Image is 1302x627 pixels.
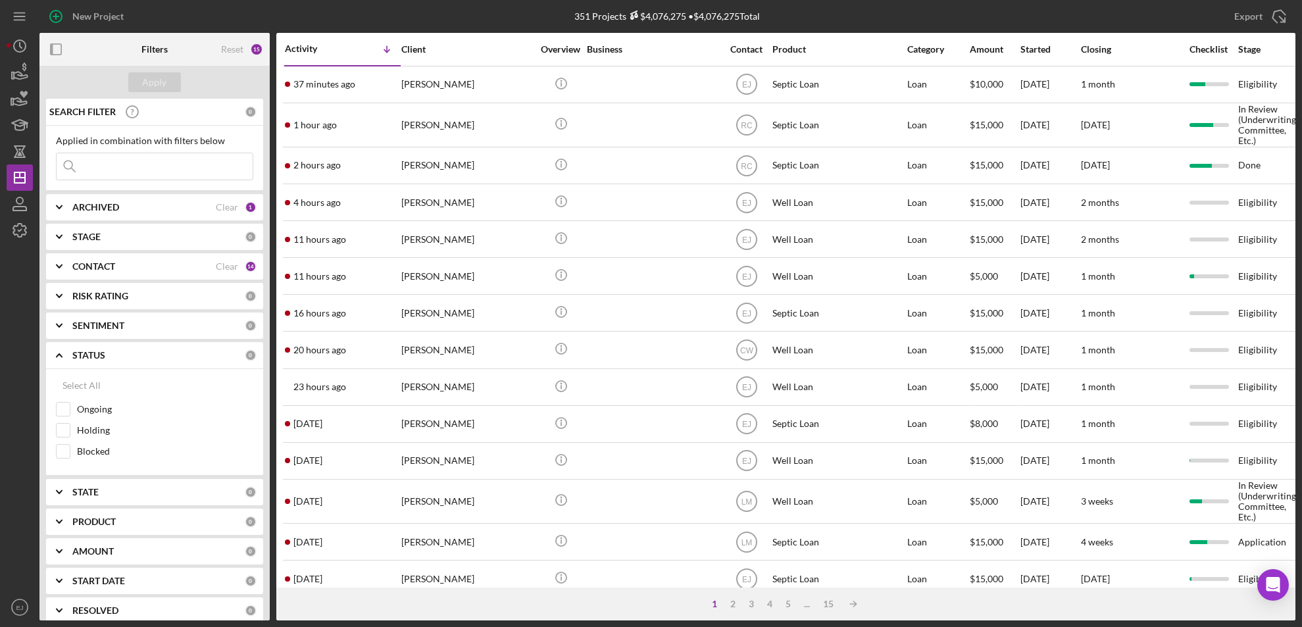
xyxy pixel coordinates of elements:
[970,418,998,429] span: $8,000
[245,231,257,243] div: 0
[907,443,968,478] div: Loan
[245,516,257,528] div: 0
[293,197,341,208] time: 2025-09-29 09:40
[401,44,533,55] div: Client
[72,605,118,616] b: RESOLVED
[772,295,904,330] div: Septic Loan
[970,148,1019,183] div: $15,000
[907,67,968,102] div: Loan
[970,344,1003,355] span: $15,000
[141,44,168,55] b: Filters
[293,345,346,355] time: 2025-09-28 17:38
[216,261,238,272] div: Clear
[401,67,533,102] div: [PERSON_NAME]
[779,599,797,609] div: 5
[1238,44,1301,55] div: Stage
[293,271,346,282] time: 2025-09-29 02:19
[1020,524,1080,559] div: [DATE]
[1081,536,1113,547] time: 4 weeks
[72,3,124,30] div: New Project
[401,295,533,330] div: [PERSON_NAME]
[705,599,724,609] div: 1
[401,407,533,441] div: [PERSON_NAME]
[1234,3,1263,30] div: Export
[574,11,760,22] div: 351 Projects • $4,076,275 Total
[741,497,752,507] text: LM
[293,308,346,318] time: 2025-09-28 21:53
[1238,443,1301,478] div: Eligibility
[1081,159,1110,170] time: [DATE]
[772,561,904,596] div: Septic Loan
[401,148,533,183] div: [PERSON_NAME]
[1238,295,1301,330] div: Eligibility
[741,538,752,547] text: LM
[1081,495,1113,507] time: 3 weeks
[970,495,998,507] span: $5,000
[907,222,968,257] div: Loan
[401,443,533,478] div: [PERSON_NAME]
[293,120,337,130] time: 2025-09-29 12:34
[1257,569,1289,601] div: Open Intercom Messenger
[1020,185,1080,220] div: [DATE]
[245,320,257,332] div: 0
[741,383,751,392] text: EJ
[293,574,322,584] time: 2025-09-27 15:01
[401,259,533,293] div: [PERSON_NAME]
[77,403,253,416] label: Ongoing
[741,457,751,466] text: EJ
[741,80,751,89] text: EJ
[245,545,257,557] div: 0
[1081,78,1115,89] time: 1 month
[293,79,355,89] time: 2025-09-29 13:07
[970,44,1019,55] div: Amount
[772,44,904,55] div: Product
[1081,418,1115,429] time: 1 month
[536,44,586,55] div: Overview
[245,575,257,587] div: 0
[72,516,116,527] b: PRODUCT
[293,496,322,507] time: 2025-09-27 16:52
[772,332,904,367] div: Well Loan
[741,198,751,207] text: EJ
[907,561,968,596] div: Loan
[1081,381,1115,392] time: 1 month
[1020,222,1080,257] div: [DATE]
[970,536,1003,547] span: $15,000
[907,185,968,220] div: Loan
[907,480,968,522] div: Loan
[216,202,238,213] div: Clear
[907,259,968,293] div: Loan
[1081,197,1119,208] time: 2 months
[1020,480,1080,522] div: [DATE]
[741,161,753,170] text: RC
[1081,455,1115,466] time: 1 month
[1020,259,1080,293] div: [DATE]
[1020,44,1080,55] div: Started
[1020,370,1080,405] div: [DATE]
[761,599,779,609] div: 4
[970,78,1003,89] span: $10,000
[1238,561,1301,596] div: Eligibility
[72,261,115,272] b: CONTACT
[1081,573,1110,584] time: [DATE]
[245,201,257,213] div: 1
[56,372,107,399] button: Select All
[401,480,533,522] div: [PERSON_NAME]
[245,290,257,302] div: 0
[742,599,761,609] div: 3
[741,120,753,130] text: RC
[128,72,181,92] button: Apply
[741,420,751,429] text: EJ
[722,44,771,55] div: Contact
[970,234,1003,245] span: $15,000
[293,455,322,466] time: 2025-09-27 23:42
[72,320,124,331] b: SENTIMENT
[285,43,343,54] div: Activity
[401,332,533,367] div: [PERSON_NAME]
[1238,185,1301,220] div: Eligibility
[772,524,904,559] div: Septic Loan
[1081,119,1110,130] time: [DATE]
[772,407,904,441] div: Septic Loan
[970,197,1003,208] span: $15,000
[16,604,23,611] text: EJ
